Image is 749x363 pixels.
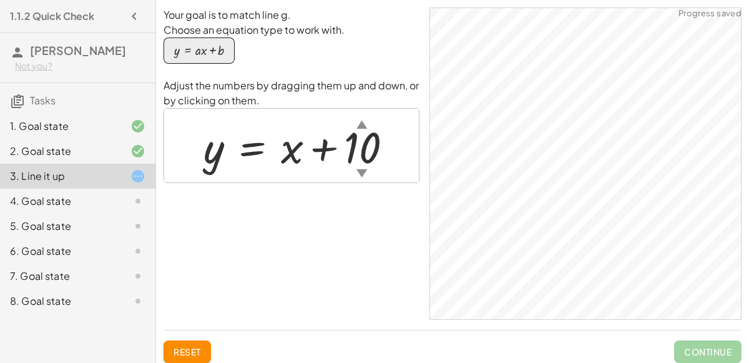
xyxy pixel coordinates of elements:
span: [PERSON_NAME] [30,43,126,57]
p: Adjust the numbers by dragging them up and down, or by clicking on them. [164,78,419,108]
i: Task not started. [130,219,145,234]
p: Choose an equation type to work with. [164,22,419,37]
i: Task not started. [130,194,145,209]
div: 6. Goal state [10,244,110,259]
div: 3. Line it up [10,169,110,184]
i: Task not started. [130,244,145,259]
div: 5. Goal state [10,219,110,234]
i: Task not started. [130,294,145,309]
div: 1. Goal state [10,119,110,134]
div: ▲ [356,116,367,132]
div: 7. Goal state [10,269,110,284]
div: 2. Goal state [10,144,110,159]
canvas: Graphics View 1 [430,8,741,319]
button: Reset [164,341,211,363]
div: ▼ [356,165,367,181]
i: Task finished and correct. [130,119,145,134]
div: Not you? [15,60,145,72]
i: Task not started. [130,269,145,284]
span: Reset [174,346,201,357]
div: GeoGebra Classic [429,7,742,320]
i: Task finished and correct. [130,144,145,159]
div: 4. Goal state [10,194,110,209]
span: Tasks [30,94,56,107]
p: Your goal is to match line g. [164,7,419,22]
div: 8. Goal state [10,294,110,309]
h4: 1.1.2 Quick Check [10,9,94,24]
span: Progress saved [678,7,742,20]
i: Task started. [130,169,145,184]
